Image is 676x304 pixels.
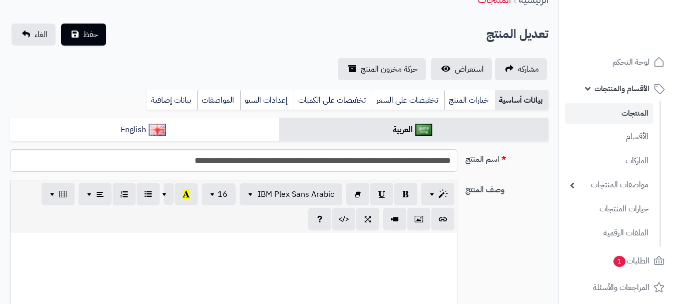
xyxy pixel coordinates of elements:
[565,249,670,273] a: الطلبات1
[10,118,279,142] a: English
[565,222,653,244] a: الملفات الرقمية
[258,188,334,200] span: IBM Plex Sans Arabic
[149,124,166,136] img: English
[294,90,372,110] a: تخفيضات على الكميات
[461,180,552,196] label: وصف المنتج
[486,24,548,45] h2: تعديل المنتج
[279,118,548,142] a: العربية
[455,63,484,75] span: استعراض
[565,103,653,124] a: المنتجات
[83,29,98,41] span: حفظ
[594,82,649,96] span: الأقسام والمنتجات
[593,280,649,294] span: المراجعات والأسئلة
[415,124,433,136] img: العربية
[608,27,666,48] img: logo-2.png
[12,24,56,46] a: الغاء
[444,90,495,110] a: خيارات المنتج
[518,63,539,75] span: مشاركه
[431,58,492,80] a: استعراض
[202,183,236,205] button: 16
[612,254,649,268] span: الطلبات
[361,63,418,75] span: حركة مخزون المنتج
[565,198,653,220] a: خيارات المنتجات
[372,90,444,110] a: تخفيضات على السعر
[565,174,653,196] a: مواصفات المنتجات
[495,58,547,80] a: مشاركه
[565,50,670,74] a: لوحة التحكم
[613,256,625,267] span: 1
[61,24,106,46] button: حفظ
[565,126,653,148] a: الأقسام
[197,90,240,110] a: المواصفات
[612,55,649,69] span: لوحة التحكم
[35,29,48,41] span: الغاء
[461,149,552,165] label: اسم المنتج
[495,90,548,110] a: بيانات أساسية
[565,275,670,299] a: المراجعات والأسئلة
[147,90,197,110] a: بيانات إضافية
[565,150,653,172] a: الماركات
[338,58,426,80] a: حركة مخزون المنتج
[240,183,342,205] button: IBM Plex Sans Arabic
[218,188,228,200] span: 16
[240,90,294,110] a: إعدادات السيو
